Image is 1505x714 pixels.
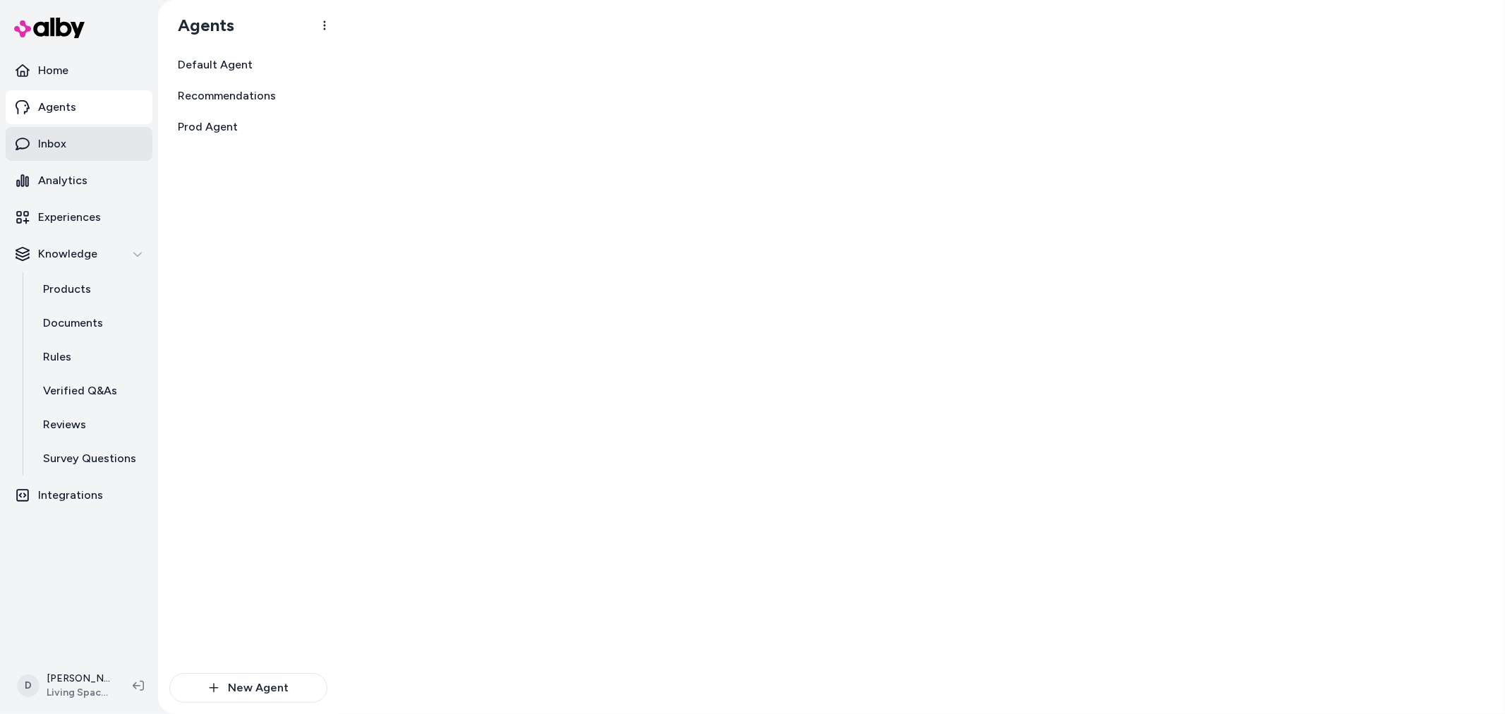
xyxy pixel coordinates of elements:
[38,246,97,262] p: Knowledge
[8,663,121,708] button: D[PERSON_NAME]Living Spaces
[29,442,152,476] a: Survey Questions
[43,281,91,298] p: Products
[6,200,152,234] a: Experiences
[47,686,110,700] span: Living Spaces
[14,18,85,38] img: alby Logo
[29,306,152,340] a: Documents
[38,172,87,189] p: Analytics
[6,54,152,87] a: Home
[43,382,117,399] p: Verified Q&As
[169,673,327,703] button: New Agent
[43,416,86,433] p: Reviews
[29,408,152,442] a: Reviews
[178,119,238,135] span: Prod Agent
[6,237,152,271] button: Knowledge
[178,56,253,73] span: Default Agent
[6,478,152,512] a: Integrations
[43,450,136,467] p: Survey Questions
[167,15,234,36] h1: Agents
[6,164,152,198] a: Analytics
[38,62,68,79] p: Home
[29,340,152,374] a: Rules
[29,374,152,408] a: Verified Q&As
[38,487,103,504] p: Integrations
[6,90,152,124] a: Agents
[38,209,101,226] p: Experiences
[169,113,327,141] a: Prod Agent
[43,349,71,365] p: Rules
[43,315,103,332] p: Documents
[38,135,66,152] p: Inbox
[29,272,152,306] a: Products
[17,674,40,697] span: D
[178,87,276,104] span: Recommendations
[169,82,327,110] a: Recommendations
[38,99,76,116] p: Agents
[47,672,110,686] p: [PERSON_NAME]
[6,127,152,161] a: Inbox
[169,51,327,79] a: Default Agent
